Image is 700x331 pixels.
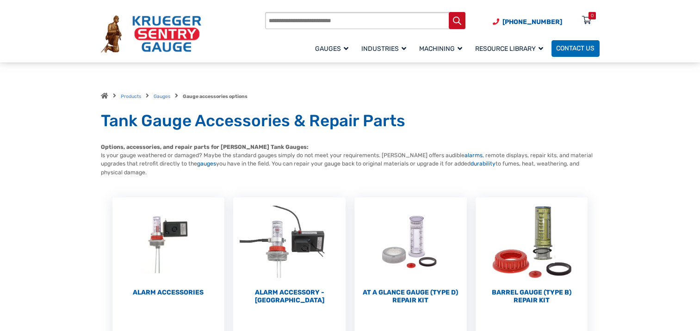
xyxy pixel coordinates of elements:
img: Alarm Accessory - DC [233,197,346,287]
strong: Options, accessories, and repair parts for [PERSON_NAME] Tank Gauges: [101,144,309,150]
img: Krueger Sentry Gauge [101,15,201,52]
a: Visit product category Barrel Gauge (Type B) Repair Kit [476,197,588,305]
span: Resource Library [475,45,543,53]
img: At a Glance Gauge (Type D) Repair Kit [354,197,467,287]
h2: Alarm Accessories [112,288,225,297]
a: Contact Us [551,40,600,57]
img: Alarm Accessories [112,197,225,287]
a: Gauges [154,93,170,99]
a: Visit product category Alarm Accessories [112,197,225,296]
a: durability [471,160,496,167]
h2: Alarm Accessory - [GEOGRAPHIC_DATA] [233,288,346,305]
img: Barrel Gauge (Type B) Repair Kit [476,197,588,287]
span: [PHONE_NUMBER] [502,18,562,26]
h1: Tank Gauge Accessories & Repair Parts [101,111,600,131]
span: Machining [419,45,462,53]
a: Industries [357,39,415,58]
span: Contact Us [556,45,595,53]
a: Products [121,93,141,99]
h2: Barrel Gauge (Type B) Repair Kit [476,288,588,305]
a: Visit product category Alarm Accessory - DC [233,197,346,305]
h2: At a Glance Gauge (Type D) Repair Kit [354,288,467,305]
a: Resource Library [471,39,551,58]
a: Phone Number (920) 434-8860 [493,17,562,27]
a: alarms [465,152,483,159]
a: Gauges [310,39,357,58]
div: 0 [591,12,594,19]
p: Is your gauge weathered or damaged? Maybe the standard gauges simply do not meet your requirement... [101,143,600,177]
a: gauges [197,160,216,167]
span: Gauges [315,45,348,53]
span: Industries [361,45,406,53]
strong: Gauge accessories options [183,93,248,99]
a: Machining [415,39,471,58]
a: Visit product category At a Glance Gauge (Type D) Repair Kit [354,197,467,305]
